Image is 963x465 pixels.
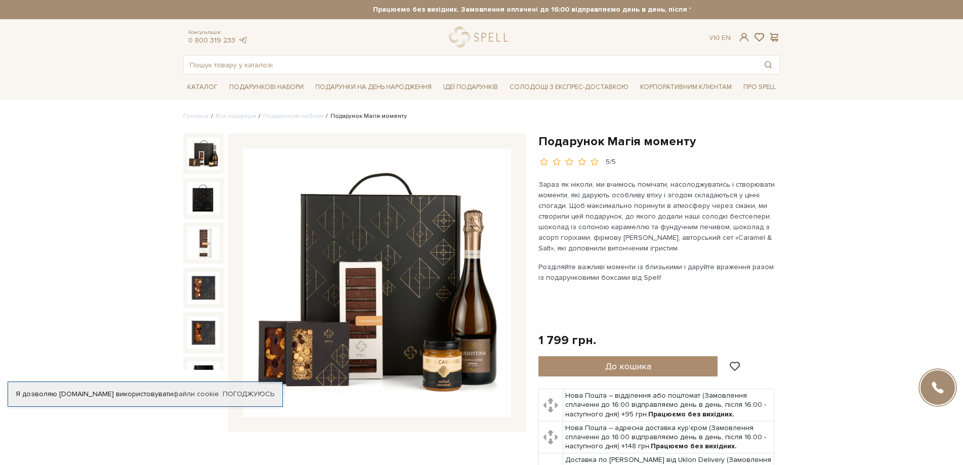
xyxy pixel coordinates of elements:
[563,421,774,453] td: Нова Пошта – адресна доставка кур'єром (Замовлення сплаченні до 16:00 відправляємо день в день, п...
[187,138,220,170] img: Подарунок Магія моменту
[238,36,248,45] a: telegram
[606,157,616,167] div: 5/5
[605,361,651,372] span: До кошика
[718,33,720,42] span: |
[263,112,323,120] a: Подарункові набори
[183,79,222,95] span: Каталог
[225,79,308,95] span: Подарункові набори
[216,112,256,120] a: Вся продукція
[223,390,274,399] a: Погоджуюсь
[243,149,511,417] img: Подарунок Магія моменту
[311,79,436,95] span: Подарунки на День народження
[709,33,731,43] div: Ук
[563,389,774,421] td: Нова Пошта – відділення або поштомат (Замовлення сплаченні до 16:00 відправляємо день в день, піс...
[184,56,757,74] input: Пошук товару у каталозі
[188,36,235,45] a: 0 800 319 233
[506,78,633,96] a: Солодощі з експрес-доставкою
[648,410,734,418] b: Працюємо без вихідних.
[439,79,502,95] span: Ідеї подарунків
[187,361,220,394] img: Подарунок Магія моменту
[538,332,596,348] div: 1 799 грн.
[187,182,220,215] img: Подарунок Магія моменту
[173,390,219,398] a: файли cookie
[323,112,407,121] li: Подарунок Магія моменту
[636,78,736,96] a: Корпоративним клієнтам
[273,5,870,14] strong: Працюємо без вихідних. Замовлення оплачені до 16:00 відправляємо день в день, після 16:00 - насту...
[187,227,220,259] img: Подарунок Магія моменту
[538,134,780,149] h1: Подарунок Магія моменту
[8,390,282,399] div: Я дозволяю [DOMAIN_NAME] використовувати
[538,262,776,283] p: Розділяйте важливі моменти із близькими і даруйте враження разом із подарунковими боксами від Spell!
[757,56,780,74] button: Пошук товару у каталозі
[188,29,248,36] span: Консультація:
[739,79,780,95] span: Про Spell
[187,316,220,349] img: Подарунок Магія моменту
[651,442,737,450] b: Працюємо без вихідних.
[722,33,731,42] a: En
[183,112,208,120] a: Головна
[449,27,513,48] a: logo
[538,179,776,253] p: Зараз як ніколи, ми вчимось помічати, насолоджуватись і створювати моменти, які дарують особливу ...
[538,356,718,376] button: До кошика
[187,272,220,304] img: Подарунок Магія моменту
